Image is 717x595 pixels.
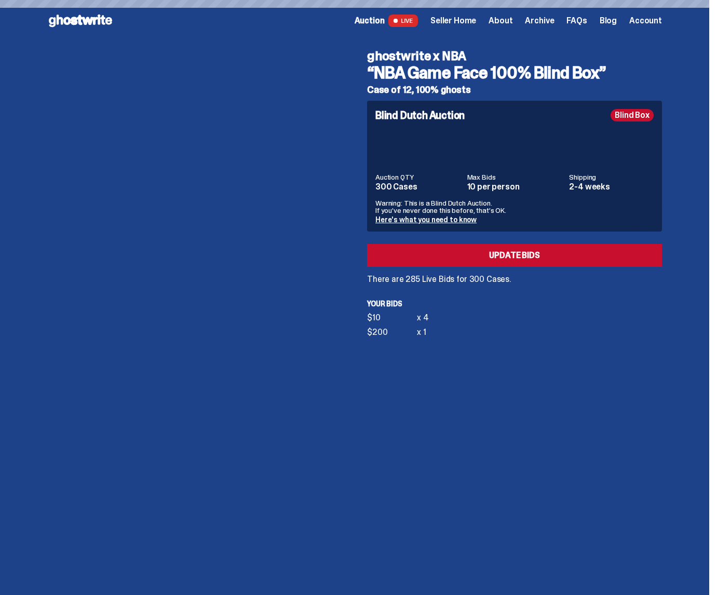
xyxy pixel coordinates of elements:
[566,17,587,25] a: FAQs
[375,173,461,181] dt: Auction QTY
[388,15,418,27] span: LIVE
[430,17,476,25] a: Seller Home
[355,17,385,25] span: Auction
[355,15,418,27] a: Auction LIVE
[367,328,417,336] div: $200
[417,314,429,322] div: x 4
[367,50,662,62] h4: ghostwrite x NBA
[375,110,465,120] h4: Blind Dutch Auction
[367,64,662,81] h3: “NBA Game Face 100% Blind Box”
[417,328,426,336] div: x 1
[600,17,617,25] a: Blog
[367,244,662,267] a: Update Bids
[467,173,563,181] dt: Max Bids
[489,17,512,25] a: About
[467,183,563,191] dd: 10 per person
[367,275,662,283] p: There are 285 Live Bids for 300 Cases.
[367,314,417,322] div: $10
[375,183,461,191] dd: 300 Cases
[367,300,662,307] p: Your bids
[367,85,662,94] h5: Case of 12, 100% ghosts
[611,109,654,121] div: Blind Box
[569,173,654,181] dt: Shipping
[375,199,654,214] p: Warning: This is a Blind Dutch Auction. If you’ve never done this before, that’s OK.
[375,215,477,224] a: Here's what you need to know
[525,17,554,25] a: Archive
[569,183,654,191] dd: 2-4 weeks
[629,17,662,25] a: Account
